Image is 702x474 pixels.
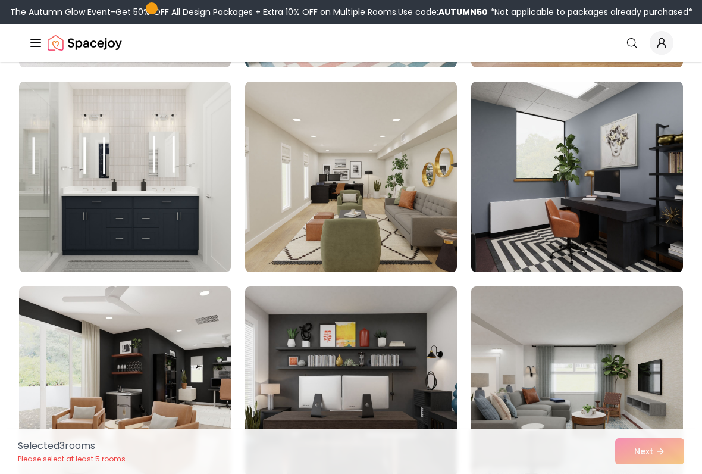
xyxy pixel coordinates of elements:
[488,6,692,18] span: *Not applicable to packages already purchased*
[18,454,126,464] p: Please select at least 5 rooms
[10,6,692,18] div: The Autumn Glow Event-Get 50% OFF All Design Packages + Extra 10% OFF on Multiple Rooms.
[29,24,673,62] nav: Global
[471,82,683,272] img: Room room-27
[19,82,231,272] img: Room room-25
[48,31,122,55] a: Spacejoy
[48,31,122,55] img: Spacejoy Logo
[18,439,126,453] p: Selected 3 room s
[438,6,488,18] b: AUTUMN50
[398,6,488,18] span: Use code:
[245,82,457,272] img: Room room-26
